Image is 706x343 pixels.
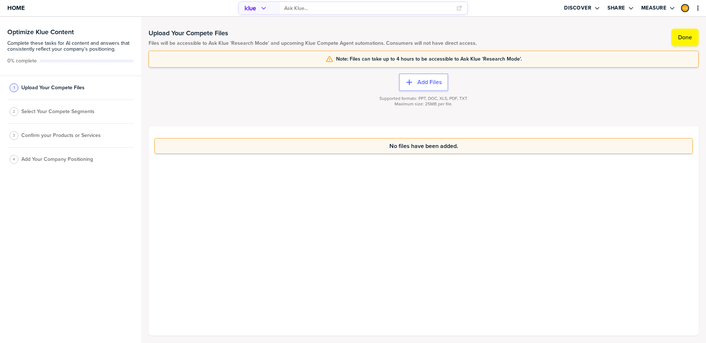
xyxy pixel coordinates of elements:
span: No files have been added. [389,143,458,149]
div: KC Brothers [681,4,689,12]
h1: Upload Your Compete Files [149,29,477,37]
span: Home [7,5,25,11]
label: Done [678,34,692,41]
span: Note: Files can take up to 4 hours to be accessible to Ask Klue 'Research Mode'. [336,56,522,62]
input: Ask Klue... [284,2,452,14]
span: 1 [14,85,15,90]
span: 4 [13,156,15,162]
label: Measure [641,5,667,11]
img: 50586d12094b554987e61358ce9d8da8-sml.png [682,5,688,11]
label: Add Files [417,79,442,86]
span: Files will be accessible to Ask Klue 'Research Mode' and upcoming Klue Compete Agent automations.... [149,40,477,46]
label: Discover [564,5,591,11]
span: Select Your Compete Segments [21,109,95,115]
label: Share [607,5,625,11]
span: 2 [13,109,15,114]
h3: Optimize Klue Content [7,29,134,35]
span: Complete these tasks for AI content and answers that consistently reflect your company’s position... [7,40,134,52]
span: 3 [13,133,15,138]
button: Add Files [399,73,448,91]
button: Done [671,29,699,46]
span: Confirm your Products or Services [21,133,101,138]
span: Active [7,58,37,64]
span: Add Your Company Positioning [21,156,93,162]
span: Maximum size: 25MB per file. [395,101,453,107]
span: Supported formats: PPT, DOC, XLS, PDF, TXT. [379,96,468,101]
span: Upload Your Compete Files [21,85,85,91]
a: Edit Profile [680,3,690,13]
